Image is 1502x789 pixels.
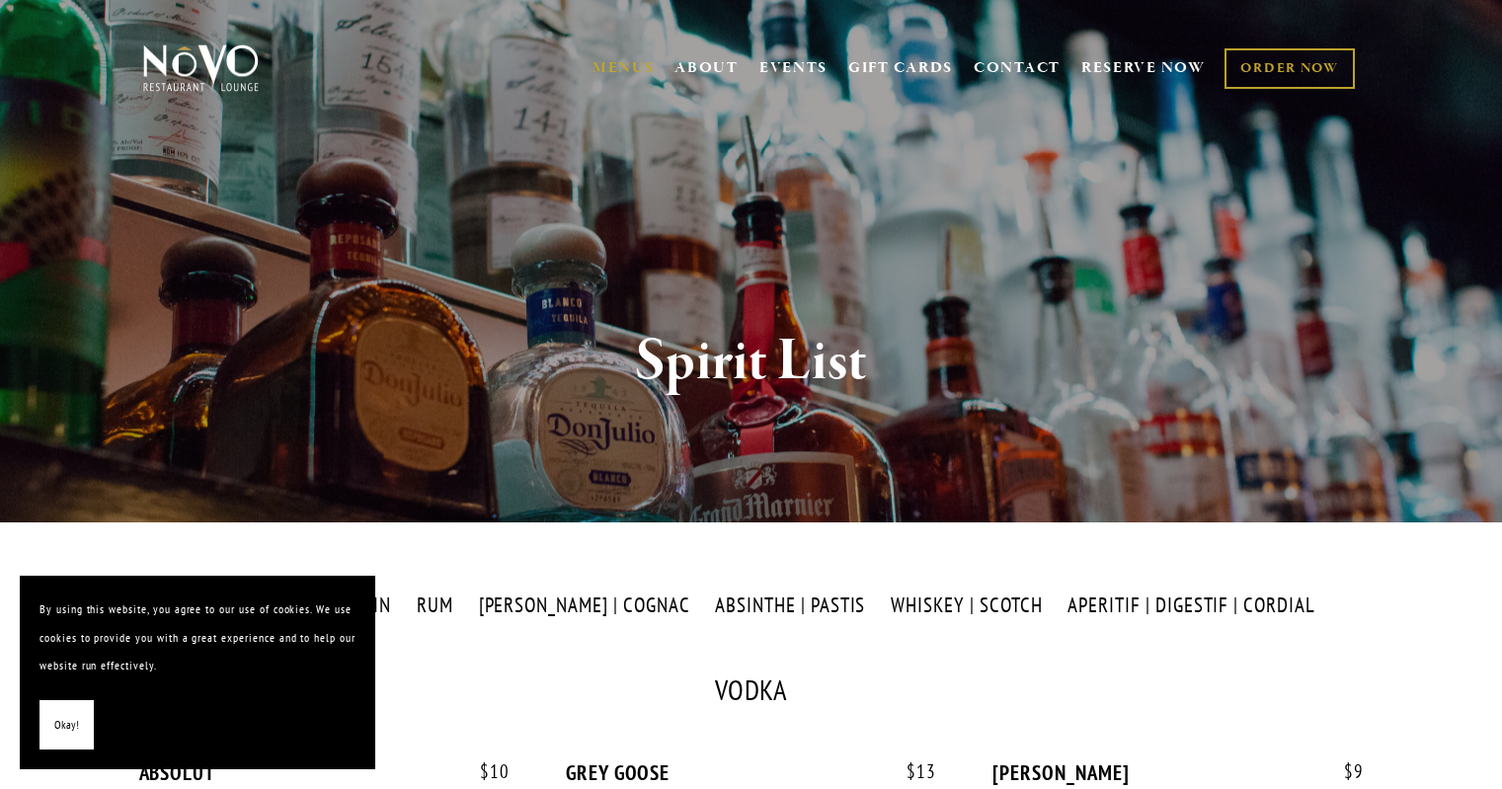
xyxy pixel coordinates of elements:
label: RUM [406,592,463,620]
a: ABOUT [674,58,739,78]
button: Okay! [40,700,94,750]
img: Novo Restaurant &amp; Lounge [139,43,263,93]
div: [PERSON_NAME] [992,760,1363,785]
a: CONTACT [974,49,1061,87]
a: MENUS [593,58,655,78]
section: Cookie banner [20,576,375,769]
label: ABSINTHE | PASTIS [705,592,876,620]
span: $ [1344,759,1354,783]
span: $ [480,759,490,783]
label: WHISKEY | SCOTCH [881,592,1053,620]
a: RESERVE NOW [1081,49,1206,87]
span: $ [907,759,916,783]
span: 13 [887,760,936,783]
a: ORDER NOW [1225,48,1354,89]
div: ABSOLUT [139,760,510,785]
label: [PERSON_NAME] | COGNAC [468,592,700,620]
a: EVENTS [759,58,828,78]
a: GIFT CARDS [848,49,953,87]
p: By using this website, you agree to our use of cookies. We use cookies to provide you with a grea... [40,595,356,680]
span: 10 [460,760,510,783]
span: Okay! [54,711,79,740]
label: GIN [353,592,402,620]
div: VODKA [139,676,1364,705]
div: GREY GOOSE [566,760,936,785]
label: APERITIF | DIGESTIF | CORDIAL [1058,592,1325,620]
span: 9 [1324,760,1364,783]
h1: Spirit List [176,330,1327,394]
